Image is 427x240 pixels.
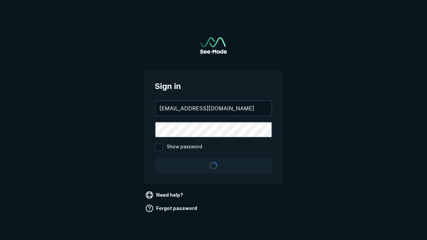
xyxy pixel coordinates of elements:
span: Sign in [155,80,272,92]
input: your@email.com [155,101,272,116]
a: Go to sign in [200,37,227,54]
img: See-Mode Logo [200,37,227,54]
a: Need help? [144,190,186,200]
span: Show password [167,143,202,151]
a: Forgot password [144,203,200,214]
